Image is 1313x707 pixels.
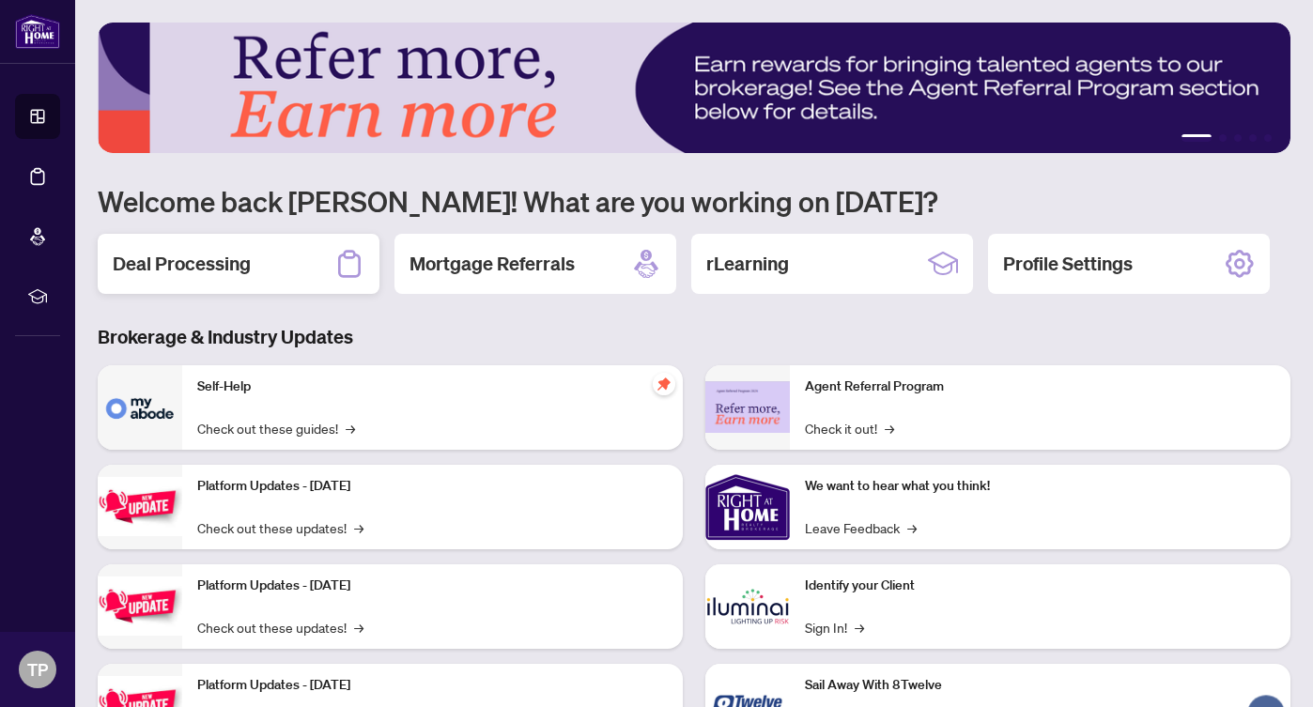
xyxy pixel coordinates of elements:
[197,377,668,397] p: Self-Help
[1264,134,1272,142] button: 5
[197,617,363,638] a: Check out these updates!→
[197,476,668,497] p: Platform Updates - [DATE]
[805,576,1275,596] p: Identify your Client
[15,14,60,49] img: logo
[197,576,668,596] p: Platform Updates - [DATE]
[653,373,675,395] span: pushpin
[98,365,182,450] img: Self-Help
[805,675,1275,696] p: Sail Away With 8Twelve
[346,418,355,438] span: →
[98,576,182,636] img: Platform Updates - July 8, 2025
[1182,134,1212,142] button: 1
[354,517,363,538] span: →
[113,251,251,277] h2: Deal Processing
[805,617,864,638] a: Sign In!→
[805,377,1275,397] p: Agent Referral Program
[855,617,864,638] span: →
[98,324,1290,350] h3: Brokerage & Industry Updates
[805,517,917,538] a: Leave Feedback→
[197,517,363,538] a: Check out these updates!→
[98,183,1290,219] h1: Welcome back [PERSON_NAME]! What are you working on [DATE]?
[98,23,1290,153] img: Slide 0
[705,381,790,433] img: Agent Referral Program
[706,251,789,277] h2: rLearning
[197,418,355,438] a: Check out these guides!→
[1249,134,1257,142] button: 4
[1219,134,1227,142] button: 2
[907,517,917,538] span: →
[1238,641,1294,698] button: Open asap
[27,656,48,683] span: TP
[705,564,790,649] img: Identify your Client
[197,675,668,696] p: Platform Updates - [DATE]
[805,418,894,438] a: Check it out!→
[98,477,182,536] img: Platform Updates - July 21, 2025
[1003,251,1133,277] h2: Profile Settings
[409,251,575,277] h2: Mortgage Referrals
[805,476,1275,497] p: We want to hear what you think!
[354,617,363,638] span: →
[1234,134,1242,142] button: 3
[885,418,894,438] span: →
[705,465,790,549] img: We want to hear what you think!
